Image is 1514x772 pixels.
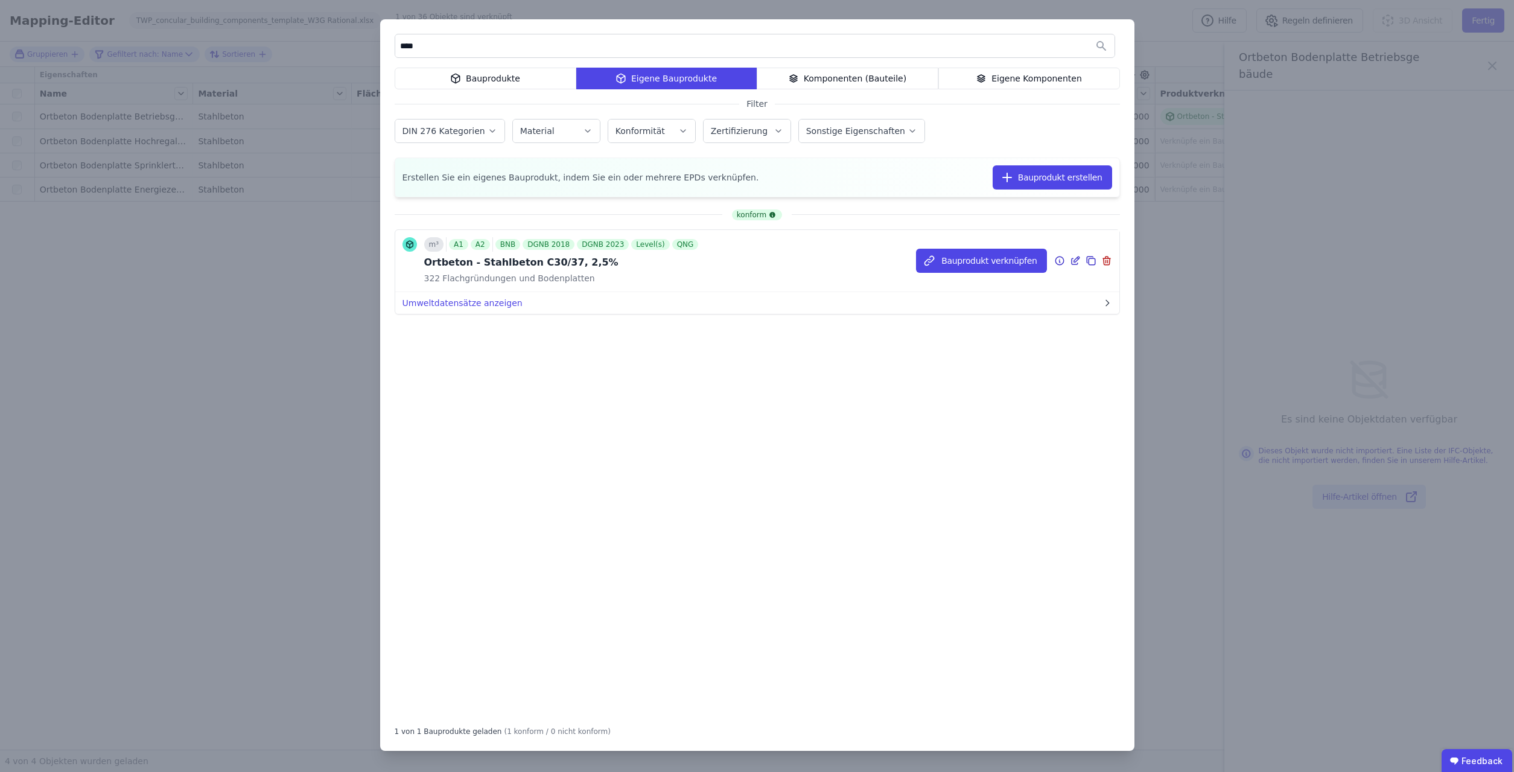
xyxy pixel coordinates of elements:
[615,126,667,136] label: Konformität
[938,68,1120,89] div: Eigene Komponenten
[732,209,782,220] div: konform
[449,239,468,250] div: A1
[799,120,924,142] button: Sonstige Eigenschaften
[395,722,502,736] div: 1 von 1 Bauprodukte geladen
[495,239,520,250] div: BNB
[916,249,1046,273] button: Bauprodukt verknüpfen
[757,68,938,89] div: Komponenten (Bauteile)
[631,239,669,250] div: Level(s)
[993,165,1112,190] button: Bauprodukt erstellen
[395,120,504,142] button: DIN 276 Kategorien
[424,255,701,270] div: Ortbeton - Stahlbeton C30/37, 2,5%
[608,120,695,142] button: Konformität
[424,272,441,284] span: 322
[711,126,770,136] label: Zertifizierung
[395,68,576,89] div: Bauprodukte
[424,237,444,252] div: m³
[520,126,557,136] label: Material
[577,239,629,250] div: DGNB 2023
[523,239,574,250] div: DGNB 2018
[806,126,908,136] label: Sonstige Eigenschaften
[739,98,775,110] span: Filter
[513,120,600,142] button: Material
[504,722,611,736] div: (1 konform / 0 nicht konform)
[440,272,594,284] span: Flachgründungen und Bodenplatten
[402,126,488,136] label: DIN 276 Kategorien
[576,68,757,89] div: Eigene Bauprodukte
[672,239,699,250] div: QNG
[395,292,1119,314] button: Umweltdatensätze anzeigen
[471,239,490,250] div: A2
[402,171,759,183] span: Erstellen Sie ein eigenes Bauprodukt, indem Sie ein oder mehrere EPDs verknüpfen.
[704,120,790,142] button: Zertifizierung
